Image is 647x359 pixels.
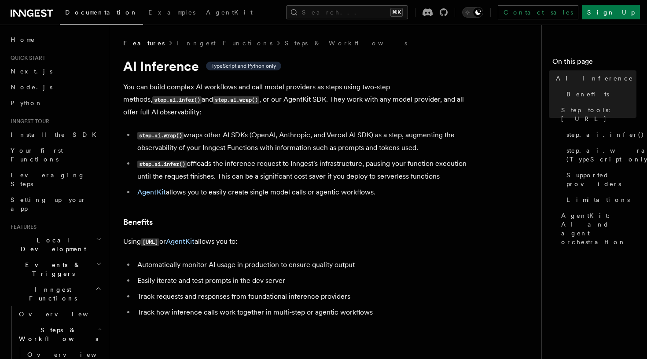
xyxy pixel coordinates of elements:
[7,127,103,143] a: Install the SDK
[7,167,103,192] a: Leveraging Steps
[7,232,103,257] button: Local Development
[135,129,475,154] li: wraps other AI SDKs (OpenAI, Anthropic, and Vercel AI SDK) as a step, augmenting the observabilit...
[563,192,636,208] a: Limitations
[11,84,52,91] span: Node.js
[135,158,475,183] li: offloads the inference request to Inngest's infrastructure, pausing your function execution until...
[137,188,166,196] a: AgentKit
[7,260,96,278] span: Events & Triggers
[7,143,103,167] a: Your first Functions
[563,143,636,167] a: step.ai.wrap() (TypeScript only)
[566,130,644,139] span: step.ai.infer()
[11,131,102,138] span: Install the SDK
[137,132,184,139] code: step.ai.wrap()
[135,306,475,319] li: Track how inference calls work together in multi-step or agentic workflows
[285,39,407,48] a: Steps & Workflows
[7,32,103,48] a: Home
[7,63,103,79] a: Next.js
[135,290,475,303] li: Track requests and responses from foundational inference providers
[166,237,195,245] a: AgentKit
[123,216,153,228] a: Benefits
[7,257,103,282] button: Events & Triggers
[123,81,475,118] p: You can build complex AI workflows and call model providers as steps using two-step methods, and ...
[11,147,63,163] span: Your first Functions
[558,208,636,250] a: AgentKit: AI and agent orchestration
[563,127,636,143] a: step.ai.infer()
[19,311,110,318] span: Overview
[498,5,578,19] a: Contact sales
[7,55,45,62] span: Quick start
[141,238,159,246] code: [URL]
[556,74,633,83] span: AI Inference
[201,3,258,24] a: AgentKit
[7,79,103,95] a: Node.js
[552,56,636,70] h4: On this page
[558,102,636,127] a: Step tools: [URL]
[390,8,403,17] kbd: ⌘K
[206,9,253,16] span: AgentKit
[123,58,475,74] h1: AI Inference
[7,95,103,111] a: Python
[566,195,630,204] span: Limitations
[7,192,103,216] a: Setting up your app
[11,99,43,106] span: Python
[7,118,49,125] span: Inngest tour
[561,211,636,246] span: AgentKit: AI and agent orchestration
[135,186,475,198] li: allows you to easily create single model calls or agentic workflows.
[137,161,187,168] code: step.ai.infer()
[561,106,636,123] span: Step tools: [URL]
[552,70,636,86] a: AI Inference
[15,322,103,347] button: Steps & Workflows
[11,35,35,44] span: Home
[563,86,636,102] a: Benefits
[123,39,165,48] span: Features
[60,3,143,25] a: Documentation
[65,9,138,16] span: Documentation
[15,326,98,343] span: Steps & Workflows
[152,96,202,104] code: step.ai.infer()
[7,236,96,253] span: Local Development
[11,196,86,212] span: Setting up your app
[213,96,259,104] code: step.ai.wrap()
[563,167,636,192] a: Supported providers
[286,5,408,19] button: Search...⌘K
[7,223,37,231] span: Features
[11,172,85,187] span: Leveraging Steps
[566,171,636,188] span: Supported providers
[177,39,272,48] a: Inngest Functions
[148,9,195,16] span: Examples
[15,306,103,322] a: Overview
[135,275,475,287] li: Easily iterate and test prompts in the dev server
[7,282,103,306] button: Inngest Functions
[143,3,201,24] a: Examples
[211,62,276,70] span: TypeScript and Python only
[582,5,640,19] a: Sign Up
[566,90,609,99] span: Benefits
[27,351,118,358] span: Overview
[7,285,95,303] span: Inngest Functions
[462,7,483,18] button: Toggle dark mode
[135,259,475,271] li: Automatically monitor AI usage in production to ensure quality output
[123,235,475,248] p: Using or allows you to:
[11,68,52,75] span: Next.js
